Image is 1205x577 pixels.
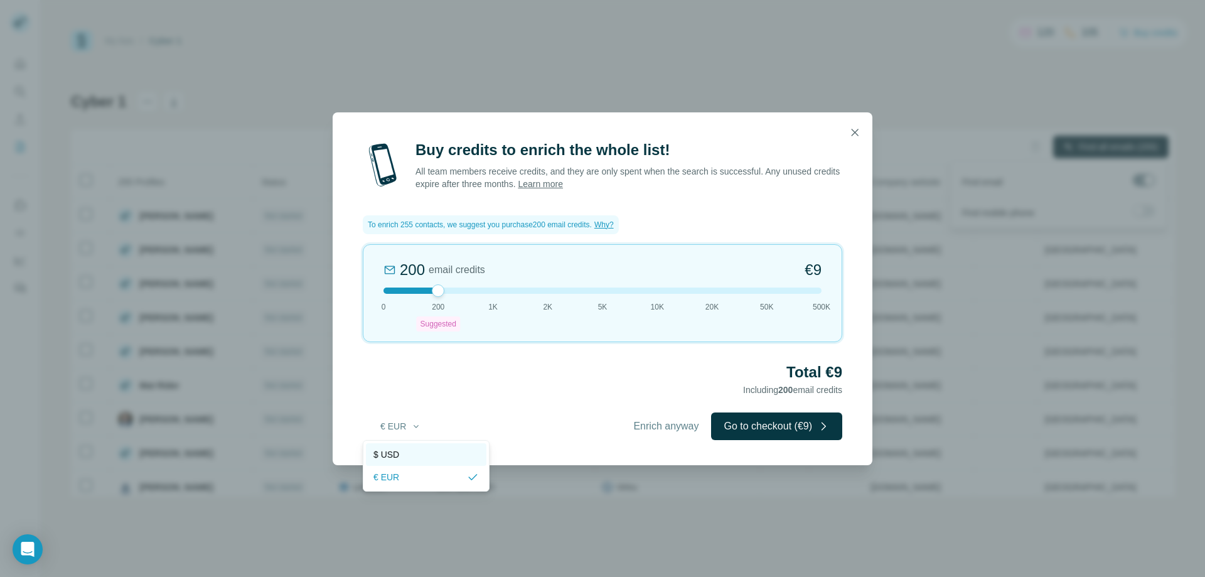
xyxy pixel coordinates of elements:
p: All team members receive credits, and they are only spent when the search is successful. Any unus... [415,165,842,190]
span: 2K [543,301,552,313]
span: 10K [651,301,664,313]
span: 5K [598,301,608,313]
h2: Total €9 [363,362,842,382]
div: 200 [400,260,425,280]
button: Enrich anyway [621,413,711,440]
span: 0 [382,301,386,313]
span: 200 [778,385,793,395]
span: 50K [760,301,773,313]
img: mobile-phone [363,140,403,190]
span: €9 [805,260,822,280]
button: € EUR [372,415,430,438]
div: Open Intercom Messenger [13,534,43,564]
span: 500K [813,301,830,313]
span: 1K [488,301,498,313]
span: Including email credits [743,385,842,395]
a: Learn more [518,179,563,189]
span: To enrich 255 contacts, we suggest you purchase 200 email credits . [368,219,592,230]
div: Suggested [417,316,460,332]
span: email credits [429,262,485,278]
span: Enrich anyway [633,419,699,434]
button: Go to checkout (€9) [711,413,842,440]
span: Why? [594,220,614,229]
span: $ USD [373,448,399,461]
span: 20K [705,301,719,313]
span: 200 [432,301,444,313]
